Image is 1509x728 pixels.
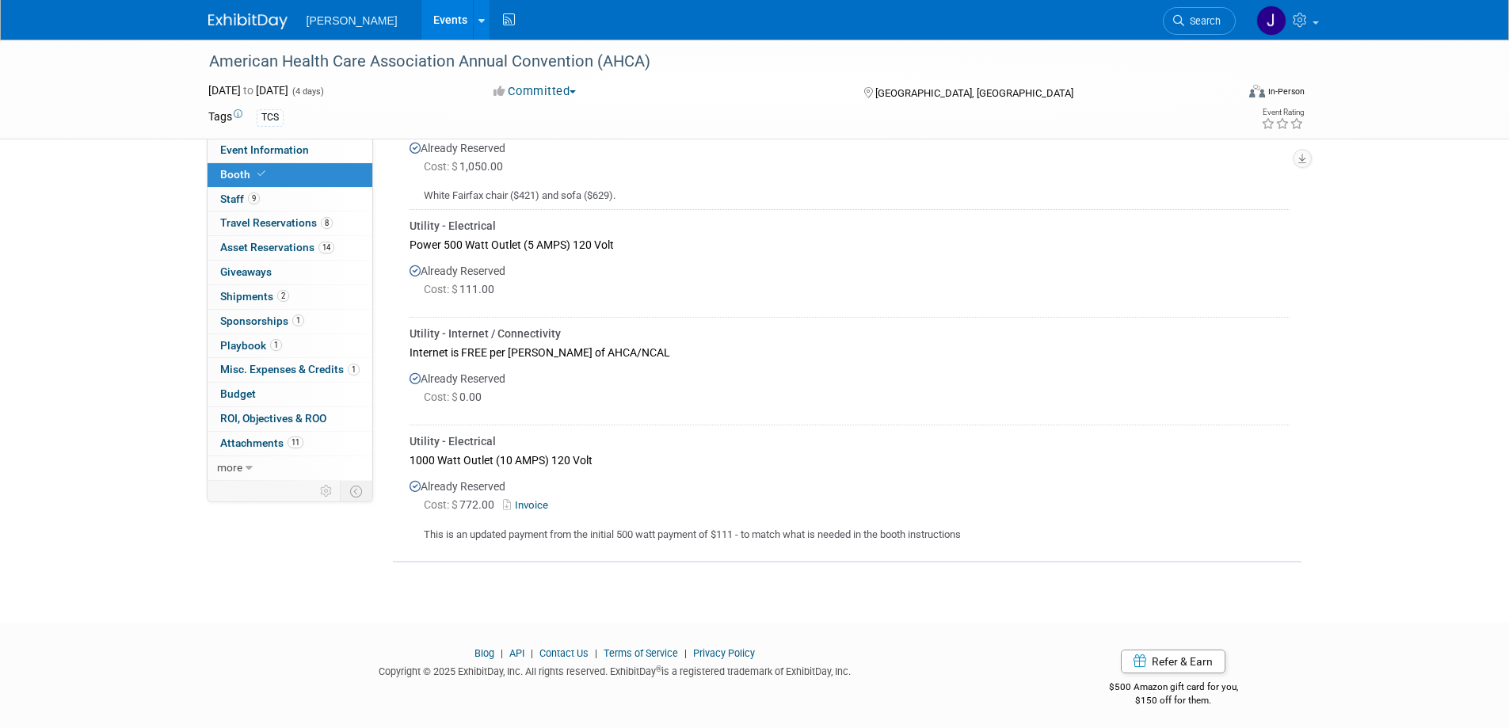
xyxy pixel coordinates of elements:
button: Committed [488,83,582,100]
span: Sponsorships [220,314,304,327]
div: Already Reserved [410,132,1290,204]
td: Toggle Event Tabs [340,481,372,501]
a: Attachments11 [208,432,372,455]
div: $150 off for them. [1046,694,1301,707]
span: | [680,647,691,659]
span: 772.00 [424,498,501,511]
span: [PERSON_NAME] [307,14,398,27]
a: Staff9 [208,188,372,212]
a: Terms of Service [604,647,678,659]
span: Shipments [220,290,289,303]
span: Cost: $ [424,283,459,295]
span: more [217,461,242,474]
sup: ® [656,665,661,673]
div: $500 Amazon gift card for you, [1046,670,1301,707]
a: Event Information [208,139,372,162]
div: Utility - Electrical [410,218,1290,234]
span: Travel Reservations [220,216,333,229]
div: American Health Care Association Annual Convention (AHCA) [204,48,1212,76]
div: Already Reserved [410,255,1290,311]
a: API [509,647,524,659]
span: Misc. Expenses & Credits [220,363,360,375]
span: 1,050.00 [424,160,509,173]
div: Copyright © 2025 ExhibitDay, Inc. All rights reserved. ExhibitDay is a registered trademark of Ex... [208,661,1023,679]
a: Blog [474,647,494,659]
span: ROI, Objectives & ROO [220,412,326,425]
div: 1000 Watt Outlet (10 AMPS) 120 Volt [410,449,1290,471]
div: Event Rating [1261,109,1304,116]
a: Privacy Policy [693,647,755,659]
span: 8 [321,217,333,229]
span: Playbook [220,339,282,352]
td: Tags [208,109,242,127]
a: Asset Reservations14 [208,236,372,260]
span: [DATE] [DATE] [208,84,288,97]
span: Attachments [220,436,303,449]
img: ExhibitDay [208,13,288,29]
div: White Fairfax chair ($421) and sofa ($629). [410,176,1290,204]
div: Event Format [1142,82,1305,106]
span: | [591,647,601,659]
div: Power 500 Watt Outlet (5 AMPS) 120 Volt [410,234,1290,255]
a: Misc. Expenses & Credits1 [208,358,372,382]
span: Cost: $ [424,160,459,173]
span: Booth [220,168,269,181]
a: ROI, Objectives & ROO [208,407,372,431]
div: This is an updated payment from the initial 500 watt payment of $111 - to match what is needed in... [410,515,1290,543]
span: 9 [248,192,260,204]
div: Already Reserved [410,363,1290,419]
span: | [527,647,537,659]
span: [GEOGRAPHIC_DATA], [GEOGRAPHIC_DATA] [875,87,1073,99]
div: Utility - Electrical [410,433,1290,449]
span: Budget [220,387,256,400]
a: Contact Us [539,647,589,659]
a: Invoice [503,499,554,511]
a: Travel Reservations8 [208,212,372,235]
span: 1 [270,339,282,351]
img: Josh Stuedeman [1256,6,1286,36]
span: Cost: $ [424,498,459,511]
a: Refer & Earn [1121,650,1225,673]
div: Internet is FREE per [PERSON_NAME] of AHCA/NCAL [410,341,1290,363]
a: Search [1163,7,1236,35]
span: Staff [220,192,260,205]
a: Shipments2 [208,285,372,309]
div: TCS [257,109,284,126]
span: Event Information [220,143,309,156]
span: 0.00 [424,391,488,403]
i: Booth reservation complete [257,170,265,178]
span: 1 [348,364,360,375]
a: Giveaways [208,261,372,284]
span: 1 [292,314,304,326]
span: 14 [318,242,334,253]
a: Playbook1 [208,334,372,358]
div: Already Reserved [410,471,1290,543]
td: Personalize Event Tab Strip [313,481,341,501]
span: 11 [288,436,303,448]
div: In-Person [1267,86,1305,97]
span: Asset Reservations [220,241,334,253]
span: Search [1184,15,1221,27]
span: 2 [277,290,289,302]
img: Format-Inperson.png [1249,85,1265,97]
span: | [497,647,507,659]
span: Cost: $ [424,391,459,403]
a: Budget [208,383,372,406]
span: (4 days) [291,86,324,97]
a: more [208,456,372,480]
span: to [241,84,256,97]
span: Giveaways [220,265,272,278]
a: Booth [208,163,372,187]
a: Sponsorships1 [208,310,372,334]
div: Utility - Internet / Connectivity [410,326,1290,341]
span: 111.00 [424,283,501,295]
